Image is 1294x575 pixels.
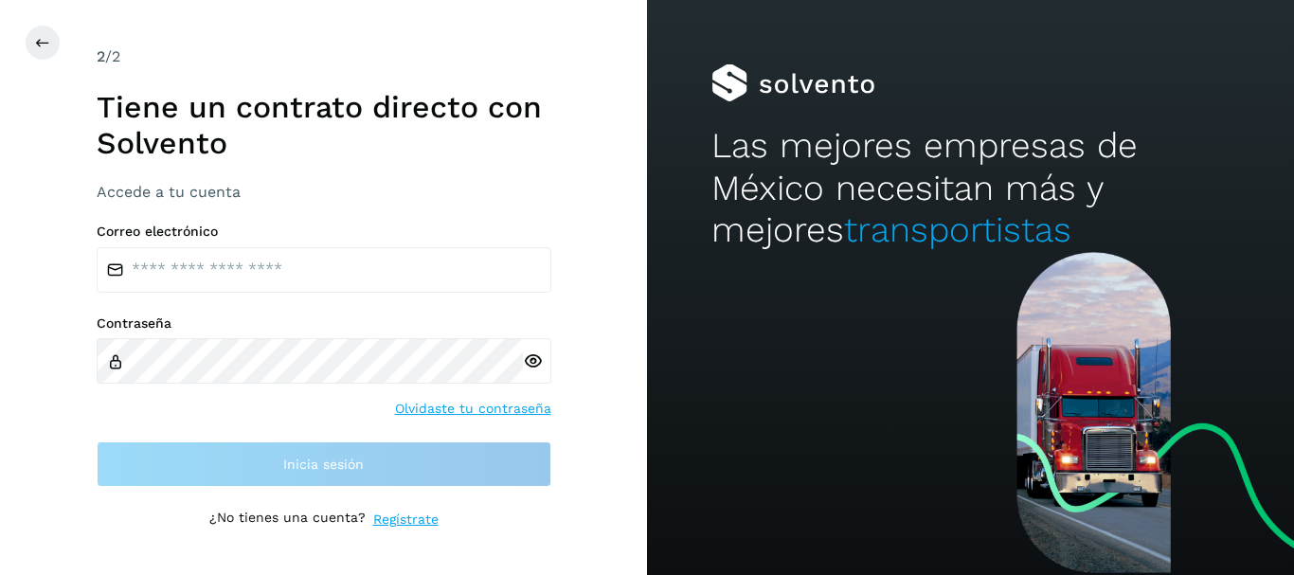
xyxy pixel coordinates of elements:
a: Regístrate [373,510,439,530]
span: 2 [97,47,105,65]
a: Olvidaste tu contraseña [395,399,551,419]
h2: Las mejores empresas de México necesitan más y mejores [711,125,1229,251]
label: Contraseña [97,315,551,332]
h1: Tiene un contrato directo con Solvento [97,89,551,162]
h3: Accede a tu cuenta [97,183,551,201]
p: ¿No tienes una cuenta? [209,510,366,530]
span: Inicia sesión [283,458,364,471]
span: transportistas [844,209,1071,250]
label: Correo electrónico [97,224,551,240]
button: Inicia sesión [97,441,551,487]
